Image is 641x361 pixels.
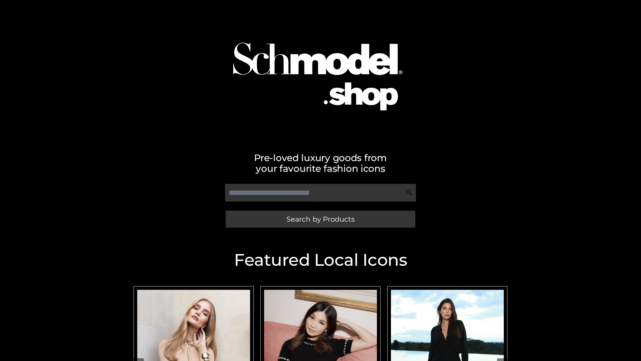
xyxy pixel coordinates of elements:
h2: Pre-loved luxury goods from your favourite fashion icons [130,152,511,174]
span: Search by Products [286,216,355,223]
img: Search Icon [406,189,413,196]
h2: Featured Local Icons​ [130,252,511,268]
a: Search by Products [226,211,415,228]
